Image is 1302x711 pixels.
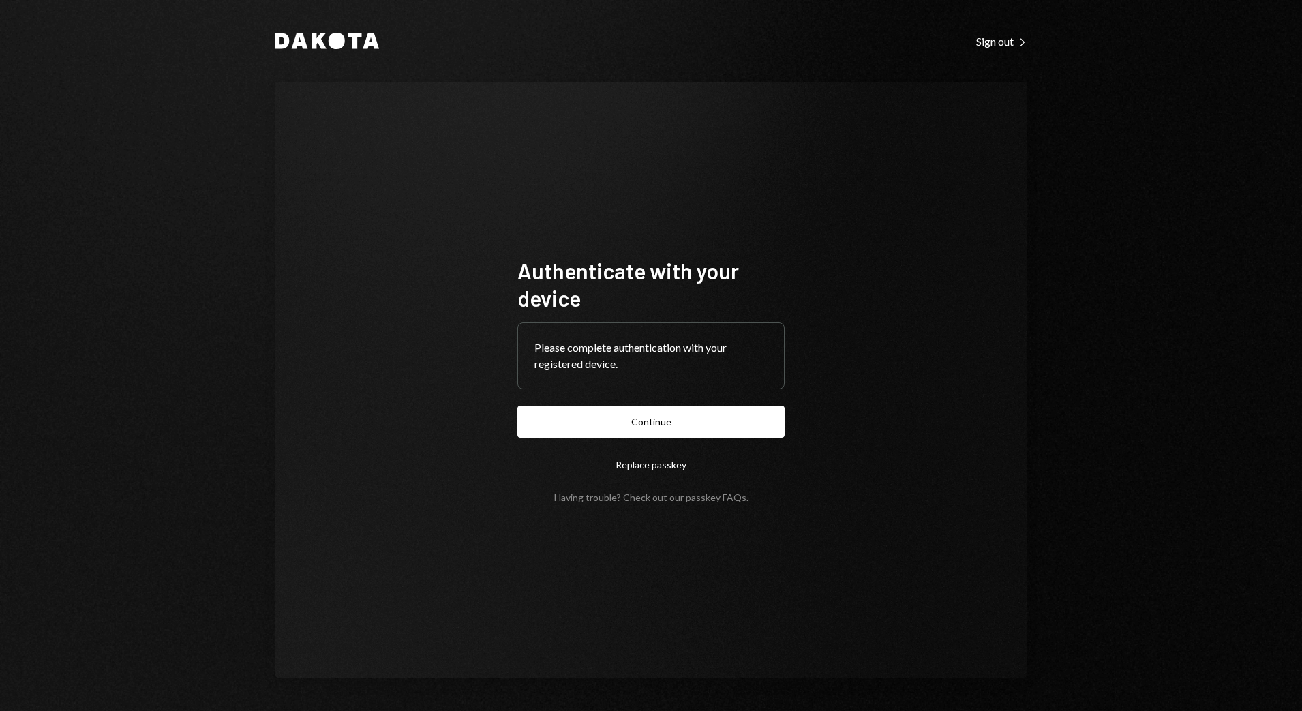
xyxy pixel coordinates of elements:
a: Sign out [976,33,1027,48]
a: passkey FAQs [686,491,746,504]
div: Sign out [976,35,1027,48]
div: Having trouble? Check out our . [554,491,748,503]
h1: Authenticate with your device [517,257,785,312]
button: Continue [517,406,785,438]
div: Please complete authentication with your registered device. [534,339,768,372]
button: Replace passkey [517,449,785,481]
